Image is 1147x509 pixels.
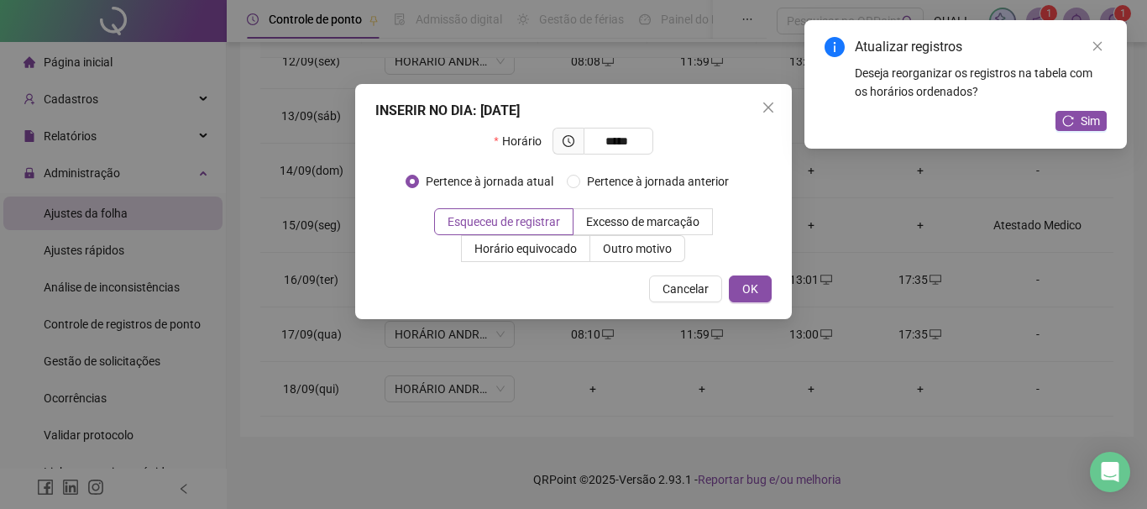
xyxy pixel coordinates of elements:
[1062,115,1074,127] span: reload
[755,94,782,121] button: Close
[855,64,1107,101] div: Deseja reorganizar os registros na tabela com os horários ordenados?
[563,135,574,147] span: clock-circle
[1081,112,1100,130] span: Sim
[586,215,699,228] span: Excesso de marcação
[729,275,772,302] button: OK
[375,101,772,121] div: INSERIR NO DIA : [DATE]
[474,242,577,255] span: Horário equivocado
[580,172,736,191] span: Pertence à jornada anterior
[448,215,560,228] span: Esqueceu de registrar
[663,280,709,298] span: Cancelar
[1055,111,1107,131] button: Sim
[742,280,758,298] span: OK
[649,275,722,302] button: Cancelar
[419,172,560,191] span: Pertence à jornada atual
[1090,452,1130,492] div: Open Intercom Messenger
[603,242,672,255] span: Outro motivo
[855,37,1107,57] div: Atualizar registros
[762,101,775,114] span: close
[1088,37,1107,55] a: Close
[825,37,845,57] span: info-circle
[494,128,552,155] label: Horário
[1092,40,1103,52] span: close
